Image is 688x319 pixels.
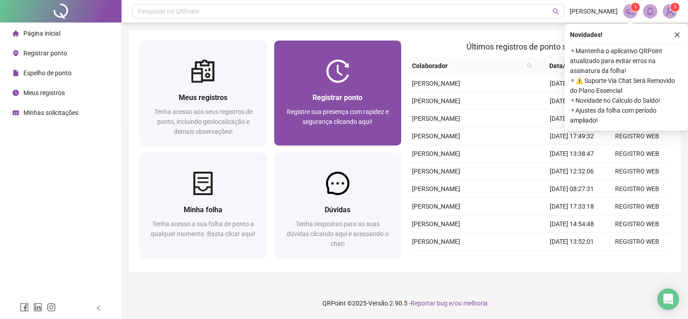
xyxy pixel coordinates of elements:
[154,108,253,135] span: Tenha acesso aos seus registros de ponto, incluindo geolocalização e demais observações!
[552,8,559,15] span: search
[23,89,65,96] span: Meus registros
[151,220,255,237] span: Tenha acesso a sua folha de ponto a qualquer momento. Basta clicar aqui!
[539,145,605,163] td: [DATE] 13:38:47
[634,4,637,10] span: 1
[570,6,618,16] span: [PERSON_NAME]
[412,203,460,210] span: [PERSON_NAME]
[539,163,605,180] td: [DATE] 12:32:06
[13,70,19,76] span: file
[527,63,532,68] span: search
[605,180,670,198] td: REGISTRO WEB
[47,303,56,312] span: instagram
[570,46,683,76] span: ⚬ Mantenha o aplicativo QRPoint atualizado para evitar erros na assinatura da folha!
[539,128,605,145] td: [DATE] 17:49:32
[23,30,60,37] span: Página inicial
[539,61,588,71] span: Data/Hora
[605,163,670,180] td: REGISTRO WEB
[570,96,683,105] span: ⚬ Novidade no Cálculo do Saldo!
[412,97,460,105] span: [PERSON_NAME]
[605,233,670,251] td: REGISTRO WEB
[325,205,350,214] span: Dúvidas
[122,287,688,319] footer: QRPoint © 2025 - 2.90.5 -
[646,7,654,15] span: bell
[536,57,599,75] th: Data/Hora
[13,30,19,36] span: home
[539,110,605,128] td: [DATE] 08:15:44
[95,305,102,311] span: left
[674,32,680,38] span: close
[312,93,362,102] span: Registrar ponto
[570,105,683,125] span: ⚬ Ajustes da folha com período ampliado!
[670,3,679,12] sup: Atualize o seu contato no menu Meus Dados
[605,128,670,145] td: REGISTRO WEB
[674,4,677,10] span: 1
[274,41,402,146] a: Registrar pontoRegistre sua presença com rapidez e segurança clicando aqui!
[605,215,670,233] td: REGISTRO WEB
[23,69,72,77] span: Espelho de ponto
[23,109,78,116] span: Minhas solicitações
[539,233,605,251] td: [DATE] 13:52:01
[539,215,605,233] td: [DATE] 14:54:48
[412,150,460,157] span: [PERSON_NAME]
[657,288,679,310] div: Open Intercom Messenger
[274,153,402,258] a: DúvidasTenha respostas para as suas dúvidas clicando aqui e acessando o chat!
[626,7,634,15] span: notification
[631,3,640,12] sup: 1
[412,185,460,192] span: [PERSON_NAME]
[140,153,267,258] a: Minha folhaTenha acesso a sua folha de ponto a qualquer momento. Basta clicar aqui!
[368,300,388,307] span: Versão
[287,108,389,125] span: Registre sua presença com rapidez e segurança clicando aqui!
[466,42,612,51] span: Últimos registros de ponto sincronizados
[412,132,460,140] span: [PERSON_NAME]
[525,59,534,73] span: search
[412,80,460,87] span: [PERSON_NAME]
[412,220,460,228] span: [PERSON_NAME]
[605,198,670,215] td: REGISTRO WEB
[20,303,29,312] span: facebook
[287,220,389,247] span: Tenha respostas para as suas dúvidas clicando aqui e acessando o chat!
[412,61,523,71] span: Colaborador
[570,30,602,40] span: Novidades !
[184,205,222,214] span: Minha folha
[539,198,605,215] td: [DATE] 17:33:18
[412,115,460,122] span: [PERSON_NAME]
[412,238,460,245] span: [PERSON_NAME]
[140,41,267,146] a: Meus registrosTenha acesso aos seus registros de ponto, incluindo geolocalização e demais observa...
[570,76,683,96] span: ⚬ ⚠️ Suporte Via Chat Será Removido do Plano Essencial
[539,251,605,268] td: [DATE] 08:09:31
[13,50,19,56] span: environment
[13,109,19,116] span: schedule
[179,93,227,102] span: Meus registros
[13,90,19,96] span: clock-circle
[23,50,67,57] span: Registrar ponto
[539,75,605,92] td: [DATE] 14:56:44
[412,168,460,175] span: [PERSON_NAME]
[411,300,488,307] span: Reportar bug e/ou melhoria
[539,92,605,110] td: [DATE] 14:00:00
[605,251,670,268] td: REGISTRO WEB
[605,145,670,163] td: REGISTRO WEB
[663,5,677,18] img: 89612
[33,303,42,312] span: linkedin
[539,180,605,198] td: [DATE] 08:27:31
